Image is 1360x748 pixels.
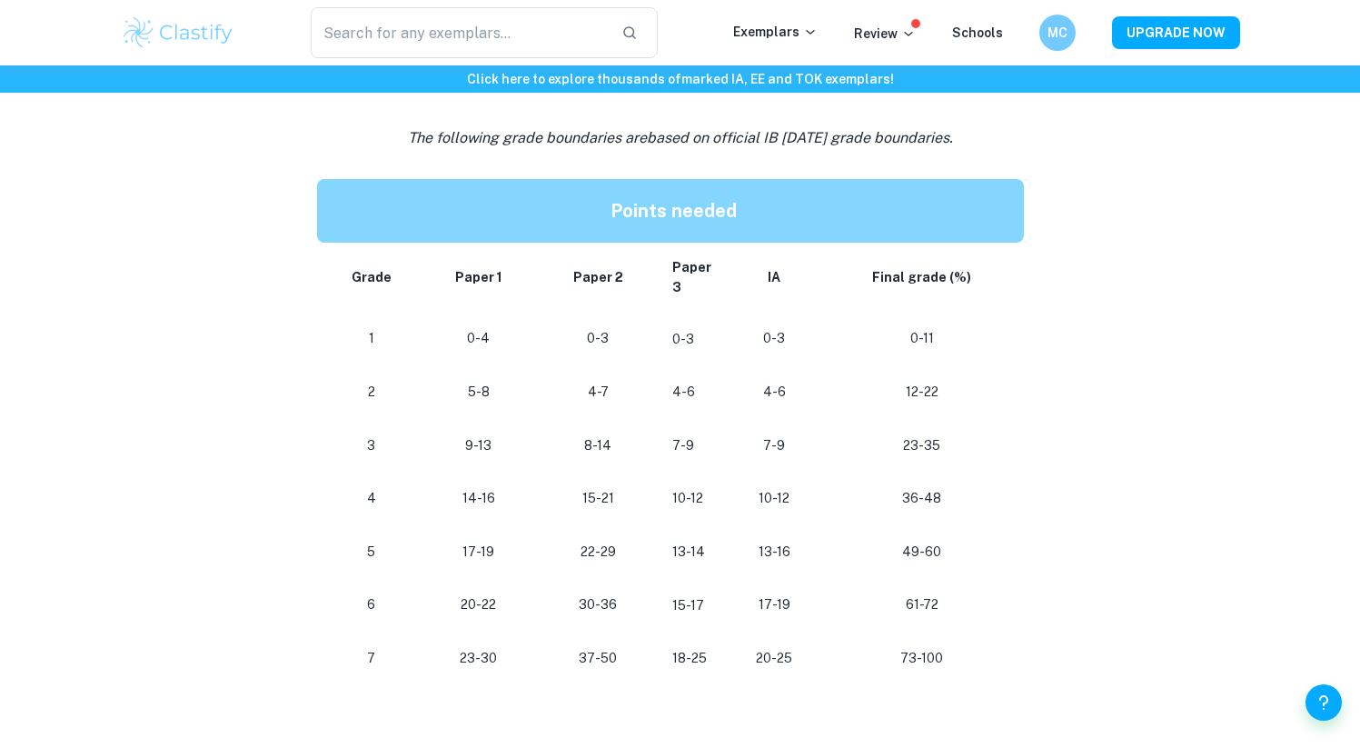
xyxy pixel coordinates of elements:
[672,260,711,294] strong: Paper 3
[611,200,737,222] strong: Points needed
[1112,16,1240,49] button: UPGRADE NOW
[552,486,643,511] p: 15-21
[339,380,404,404] p: 2
[743,486,806,511] p: 10-12
[339,593,404,617] p: 6
[552,326,643,351] p: 0-3
[433,380,524,404] p: 5-8
[658,365,729,419] td: 4-6
[647,129,953,146] span: based on official IB [DATE] grade boundaries.
[339,646,404,671] p: 7
[1039,15,1076,51] button: MC
[4,69,1356,89] h6: Click here to explore thousands of marked IA, EE and TOK exemplars !
[339,486,404,511] p: 4
[455,270,502,284] strong: Paper 1
[835,540,1009,564] p: 49-60
[854,24,916,44] p: Review
[658,578,729,632] td: 15-17
[352,270,392,284] strong: Grade
[433,540,524,564] p: 17-19
[658,632,729,685] td: 18-25
[1305,684,1342,721] button: Help and Feedback
[835,434,1009,458] p: 23-35
[552,380,643,404] p: 4-7
[733,22,818,42] p: Exemplars
[573,270,623,284] strong: Paper 2
[339,540,404,564] p: 5
[552,593,643,617] p: 30-36
[743,540,806,564] p: 13-16
[743,380,806,404] p: 4-6
[743,593,806,617] p: 17-19
[1047,23,1067,43] h6: MC
[835,486,1009,511] p: 36-48
[552,646,643,671] p: 37-50
[872,270,971,284] strong: Final grade (%)
[552,434,643,458] p: 8-14
[658,312,729,365] td: 0-3
[339,326,404,351] p: 1
[121,15,236,51] img: Clastify logo
[433,326,524,351] p: 0-4
[743,434,806,458] p: 7-9
[768,270,780,284] strong: IA
[408,129,953,146] i: The following grade boundaries are
[835,326,1009,351] p: 0-11
[433,486,524,511] p: 14-16
[433,593,524,617] p: 20-22
[552,540,643,564] p: 22-29
[433,434,524,458] p: 9-13
[743,646,806,671] p: 20-25
[835,646,1009,671] p: 73-100
[952,25,1003,40] a: Schools
[658,472,729,525] td: 10-12
[835,380,1009,404] p: 12-22
[743,326,806,351] p: 0-3
[835,593,1009,617] p: 61-72
[339,434,404,458] p: 3
[658,525,729,579] td: 13-14
[658,419,729,473] td: 7-9
[311,7,608,58] input: Search for any exemplars...
[433,646,524,671] p: 23-30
